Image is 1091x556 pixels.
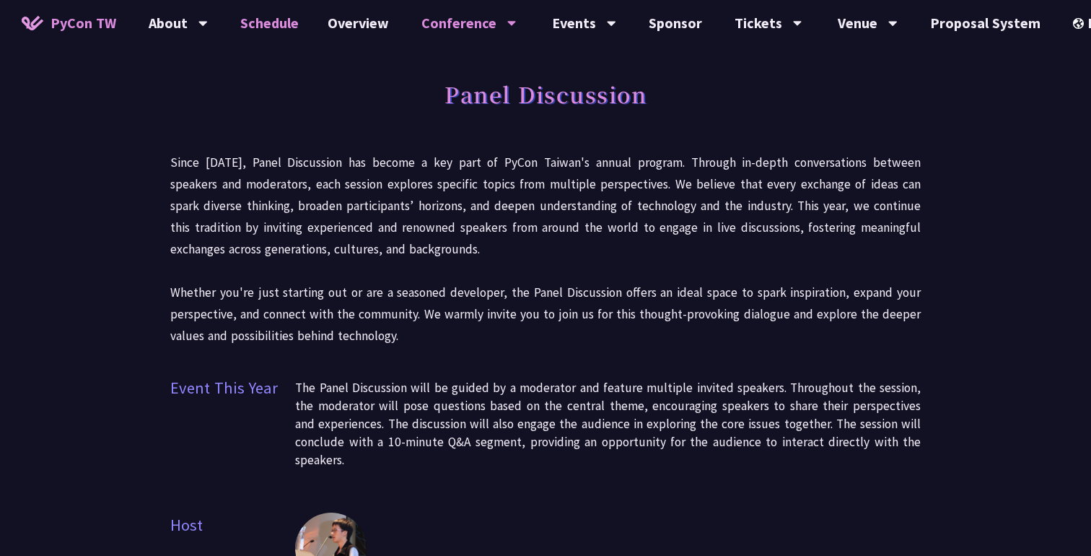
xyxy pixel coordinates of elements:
[1073,18,1087,29] img: Locale Icon
[170,152,921,347] p: Since [DATE], Panel Discussion has become a key part of PyCon Taiwan's annual program. Through in...
[22,16,43,30] img: Home icon of PyCon TW 2025
[295,379,921,469] p: The Panel Discussion will be guided by a moderator and feature multiple invited speakers. Through...
[7,5,131,41] a: PyCon TW
[51,12,116,34] span: PyCon TW
[444,72,647,116] h1: Panel Discussion
[170,375,295,484] span: Event This Year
